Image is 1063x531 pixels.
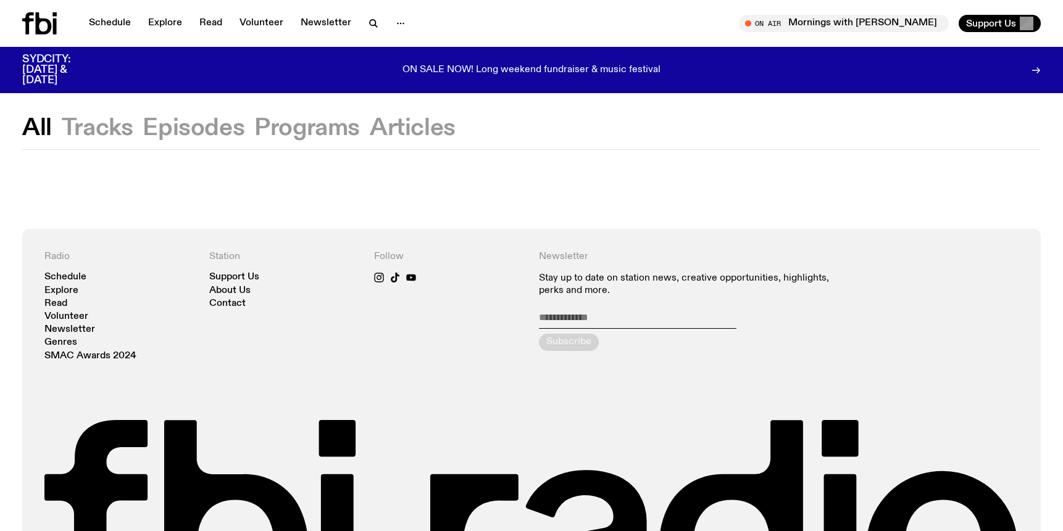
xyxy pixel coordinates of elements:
a: Newsletter [44,325,95,334]
h4: Newsletter [539,251,854,263]
span: Support Us [966,18,1016,29]
button: All [22,117,52,139]
a: Volunteer [232,15,291,32]
button: Support Us [959,15,1041,32]
a: SMAC Awards 2024 [44,352,136,361]
h4: Follow [374,251,524,263]
a: Read [192,15,230,32]
a: Volunteer [44,312,88,321]
button: Programs [254,117,360,139]
h3: SYDCITY: [DATE] & [DATE] [22,54,101,86]
a: Explore [141,15,190,32]
button: Subscribe [539,334,599,351]
a: Read [44,299,67,308]
a: Contact [209,299,246,308]
a: Support Us [209,273,259,282]
p: Stay up to date on station news, creative opportunities, highlights, perks and more. [539,273,854,296]
h4: Station [209,251,359,263]
a: Schedule [44,273,86,282]
p: ON SALE NOW! Long weekend fundraiser & music festival [402,65,661,76]
button: On AirMornings with [PERSON_NAME] / [US_STATE][PERSON_NAME] Interview [739,15,949,32]
button: Articles [370,117,456,139]
button: Episodes [143,117,244,139]
h4: Radio [44,251,194,263]
button: Tracks [62,117,133,139]
a: Schedule [81,15,138,32]
a: About Us [209,286,251,295]
a: Newsletter [293,15,359,32]
a: Explore [44,286,78,295]
a: Genres [44,338,77,347]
